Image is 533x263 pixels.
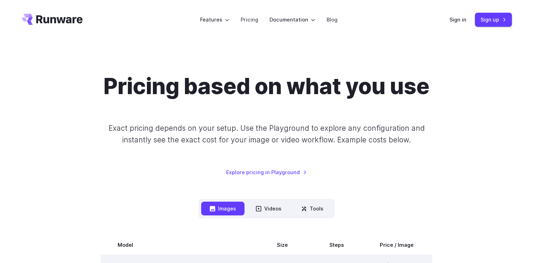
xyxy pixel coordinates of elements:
[226,168,307,176] a: Explore pricing in Playground
[361,235,432,255] th: Price / Image
[95,122,438,146] p: Exact pricing depends on your setup. Use the Playground to explore any configuration and instantl...
[247,202,290,215] button: Videos
[21,14,83,25] a: Go to /
[327,16,337,24] a: Blog
[241,16,258,24] a: Pricing
[269,16,315,24] label: Documentation
[293,202,332,215] button: Tools
[312,235,361,255] th: Steps
[200,16,229,24] label: Features
[201,202,244,215] button: Images
[475,13,512,26] a: Sign up
[104,73,429,100] h1: Pricing based on what you use
[252,235,312,255] th: Size
[450,16,466,24] a: Sign in
[101,235,252,255] th: Model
